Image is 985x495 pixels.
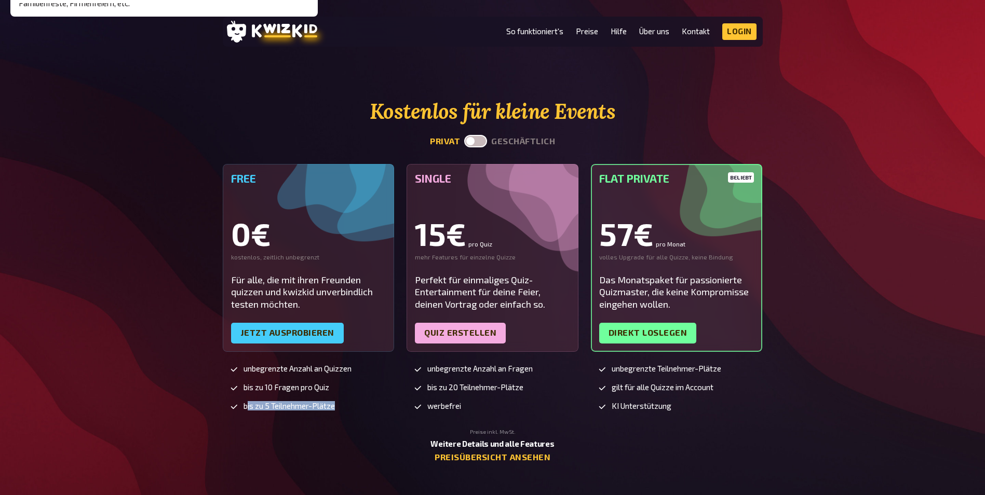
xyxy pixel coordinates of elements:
h5: Single [415,172,570,185]
span: unbegrenzte Teilnehmer-Plätze [612,364,721,373]
div: mehr Features für einzelne Quizze [415,253,570,262]
small: pro Monat [656,241,685,247]
a: Preisübersicht ansehen [435,452,550,462]
span: bis zu 10 Fragen pro Quiz [244,383,329,392]
h5: Flat Private [599,172,754,185]
a: Jetzt ausprobieren [231,323,344,343]
span: KI Unterstützung [612,402,671,410]
a: Preise [576,27,598,36]
a: Quiz erstellen [415,323,506,343]
small: Preise inkl. MwSt. [470,429,516,435]
a: So funktioniert's [506,27,563,36]
a: Hilfe [611,27,627,36]
div: 0€ [231,218,386,249]
div: Das Monatspaket für passionierte Quizmaster, die keine Kompromisse eingehen wollen. [599,274,754,310]
small: pro Quiz [468,241,492,247]
div: kostenlos, zeitlich unbegrenzt [231,253,386,262]
span: bis zu 20 Teilnehmer-Plätze [427,383,523,392]
b: Weitere Details und alle Features [430,439,554,448]
a: Kontakt [682,27,710,36]
button: geschäftlich [491,136,555,146]
div: 57€ [599,218,754,249]
button: privat [430,136,460,146]
h5: Free [231,172,386,185]
div: 15€ [415,218,570,249]
div: Perfekt für einmaliges Quiz-Entertainment für deine Feier, deinen Vortrag oder einfach so. [415,274,570,310]
span: unbegrenzte Anzahl an Fragen [427,364,533,373]
h2: Kostenlos für kleine Events [223,100,763,123]
div: volles Upgrade für alle Quizze, keine Bindung [599,253,754,262]
div: Für alle, die mit ihren Freunden quizzen und kwizkid unverbindlich testen möchten. [231,274,386,310]
span: unbegrenzte Anzahl an Quizzen [244,364,352,373]
a: Login [722,23,757,40]
a: Über uns [639,27,669,36]
span: werbefrei [427,402,461,410]
a: Direkt loslegen [599,323,697,343]
span: bis zu 5 Teilnehmer-Plätze [244,402,335,410]
span: gilt für alle Quizze im Account [612,383,713,392]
